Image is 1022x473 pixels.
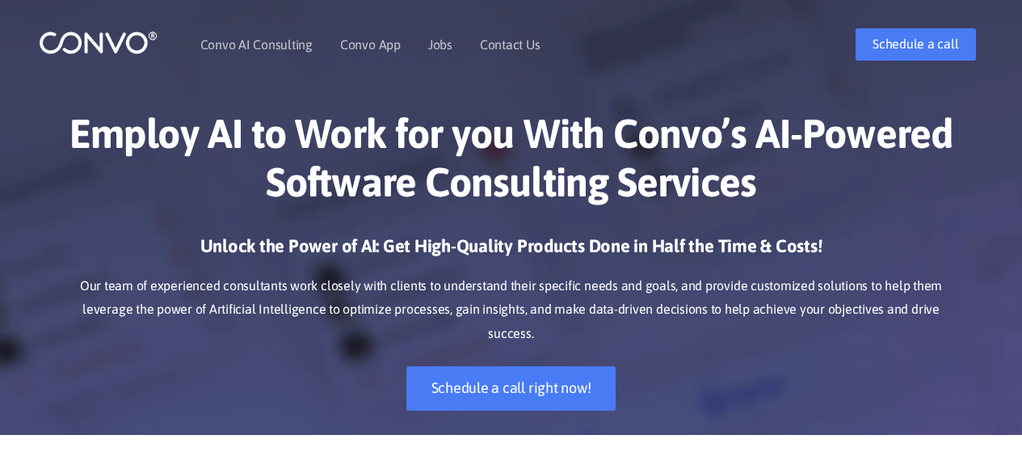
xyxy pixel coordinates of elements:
[480,38,540,51] a: Contact Us
[428,38,452,51] a: Jobs
[63,274,960,347] p: Our team of experienced consultants work closely with clients to understand their specific needs ...
[39,30,158,55] img: logo_1.png
[63,109,960,218] h1: Employ AI to Work for you With Convo’s AI-Powered Software Consulting Services
[856,28,975,61] a: Schedule a call
[200,38,313,51] a: Convo AI Consulting
[406,366,616,411] a: Schedule a call right now!
[340,38,401,51] a: Convo App
[63,234,960,270] h3: Unlock the Power of AI: Get High-Quality Products Done in Half the Time & Costs!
